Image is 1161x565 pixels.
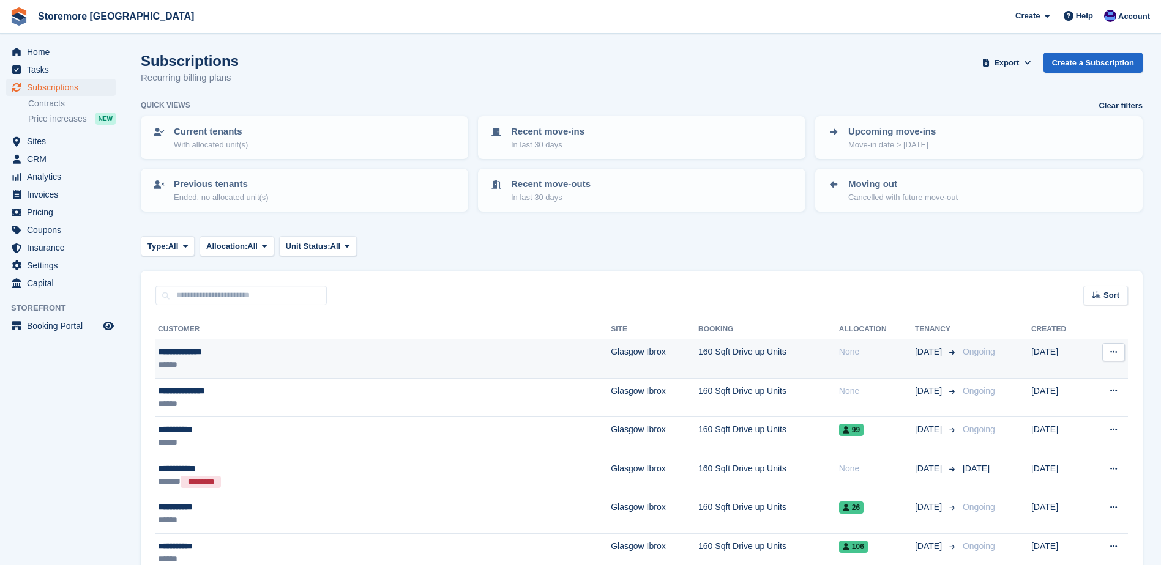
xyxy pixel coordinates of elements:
[839,424,864,436] span: 99
[611,378,698,417] td: Glasgow Ibrox
[698,339,839,379] td: 160 Sqft Drive up Units
[206,240,247,253] span: Allocation:
[915,423,944,436] span: [DATE]
[1043,53,1143,73] a: Create a Subscription
[848,177,958,191] p: Moving out
[6,168,116,185] a: menu
[980,53,1034,73] button: Export
[101,319,116,333] a: Preview store
[963,502,995,512] span: Ongoing
[27,221,100,238] span: Coupons
[279,236,357,256] button: Unit Status: All
[28,112,116,125] a: Price increases NEW
[6,257,116,274] a: menu
[33,6,199,26] a: Storemore [GEOGRAPHIC_DATA]
[330,240,341,253] span: All
[147,240,168,253] span: Type:
[511,191,591,204] p: In last 30 days
[141,71,239,85] p: Recurring billing plans
[479,117,804,158] a: Recent move-ins In last 30 days
[6,317,116,334] a: menu
[141,53,239,69] h1: Subscriptions
[141,100,190,111] h6: Quick views
[1031,417,1087,456] td: [DATE]
[27,186,100,203] span: Invoices
[27,133,100,150] span: Sites
[141,236,195,256] button: Type: All
[6,221,116,238] a: menu
[27,257,100,274] span: Settings
[839,345,915,358] div: None
[155,320,611,339] th: Customer
[839,320,915,339] th: Allocation
[200,236,274,256] button: Allocation: All
[511,177,591,191] p: Recent move-outs
[1031,456,1087,495] td: [DATE]
[28,98,116,109] a: Contracts
[6,204,116,221] a: menu
[915,345,944,358] span: [DATE]
[915,540,944,553] span: [DATE]
[1103,289,1119,301] span: Sort
[1031,339,1087,379] td: [DATE]
[839,501,864,514] span: 26
[1031,378,1087,417] td: [DATE]
[816,170,1141,210] a: Moving out Cancelled with future move-out
[698,417,839,456] td: 160 Sqft Drive up Units
[6,186,116,203] a: menu
[698,378,839,417] td: 160 Sqft Drive up Units
[1015,10,1040,22] span: Create
[6,150,116,168] a: menu
[963,424,995,434] span: Ongoing
[10,7,28,26] img: stora-icon-8386f47178a22dfd0bd8f6a31ec36ba5ce8667c1dd55bd0f319d3a0aa187defe.svg
[142,170,467,210] a: Previous tenants Ended, no allocated unit(s)
[174,125,248,139] p: Current tenants
[27,204,100,221] span: Pricing
[27,239,100,256] span: Insurance
[1031,320,1087,339] th: Created
[698,320,839,339] th: Booking
[963,386,995,396] span: Ongoing
[174,177,269,191] p: Previous tenants
[27,168,100,185] span: Analytics
[174,191,269,204] p: Ended, no allocated unit(s)
[839,462,915,475] div: None
[611,456,698,495] td: Glasgow Ibrox
[511,139,584,151] p: In last 30 days
[142,117,467,158] a: Current tenants With allocated unit(s)
[6,133,116,150] a: menu
[698,456,839,495] td: 160 Sqft Drive up Units
[511,125,584,139] p: Recent move-ins
[816,117,1141,158] a: Upcoming move-ins Move-in date > [DATE]
[611,495,698,534] td: Glasgow Ibrox
[1099,100,1143,112] a: Clear filters
[963,463,990,473] span: [DATE]
[11,302,122,314] span: Storefront
[27,79,100,96] span: Subscriptions
[1076,10,1093,22] span: Help
[698,495,839,534] td: 160 Sqft Drive up Units
[915,462,944,475] span: [DATE]
[286,240,330,253] span: Unit Status:
[611,417,698,456] td: Glasgow Ibrox
[839,541,868,553] span: 106
[479,170,804,210] a: Recent move-outs In last 30 days
[915,501,944,514] span: [DATE]
[963,541,995,551] span: Ongoing
[6,275,116,292] a: menu
[27,43,100,61] span: Home
[6,239,116,256] a: menu
[915,320,958,339] th: Tenancy
[963,347,995,356] span: Ongoing
[6,79,116,96] a: menu
[611,320,698,339] th: Site
[247,240,258,253] span: All
[27,61,100,78] span: Tasks
[1104,10,1116,22] img: Angela
[611,339,698,379] td: Glasgow Ibrox
[848,191,958,204] p: Cancelled with future move-out
[915,385,944,397] span: [DATE]
[1118,10,1150,23] span: Account
[848,139,936,151] p: Move-in date > [DATE]
[28,113,87,125] span: Price increases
